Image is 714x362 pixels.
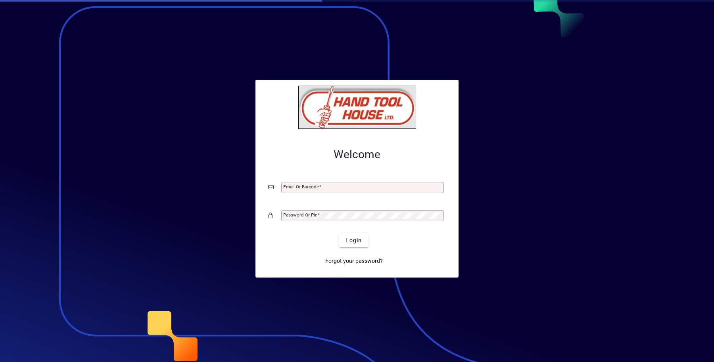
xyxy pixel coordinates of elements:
mat-label: Password or Pin [283,212,317,218]
span: Login [345,236,362,245]
mat-label: Email or Barcode [283,184,319,190]
a: Forgot your password? [322,254,386,268]
h2: Welcome [268,148,446,161]
span: Forgot your password? [325,257,383,265]
button: Login [339,233,368,247]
